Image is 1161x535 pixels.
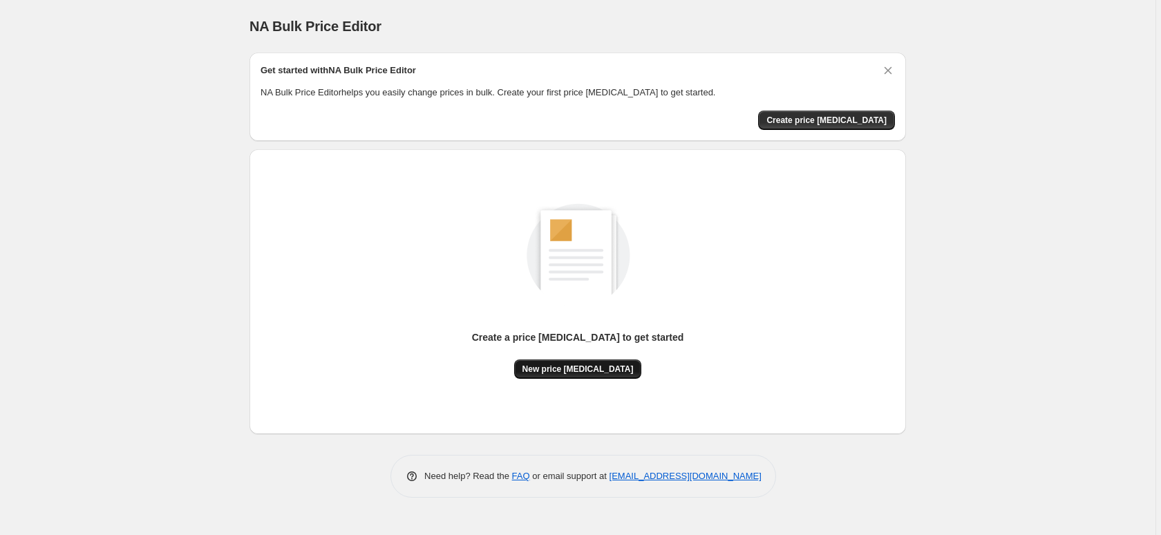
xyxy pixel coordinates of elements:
span: NA Bulk Price Editor [249,19,381,34]
h2: Get started with NA Bulk Price Editor [261,64,416,77]
a: FAQ [512,471,530,481]
button: Create price change job [758,111,895,130]
p: NA Bulk Price Editor helps you easily change prices in bulk. Create your first price [MEDICAL_DAT... [261,86,895,100]
span: Need help? Read the [424,471,512,481]
button: Dismiss card [881,64,895,77]
a: [EMAIL_ADDRESS][DOMAIN_NAME] [610,471,762,481]
button: New price [MEDICAL_DATA] [514,359,642,379]
span: or email support at [530,471,610,481]
p: Create a price [MEDICAL_DATA] to get started [472,330,684,344]
span: New price [MEDICAL_DATA] [522,364,634,375]
span: Create price [MEDICAL_DATA] [766,115,887,126]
